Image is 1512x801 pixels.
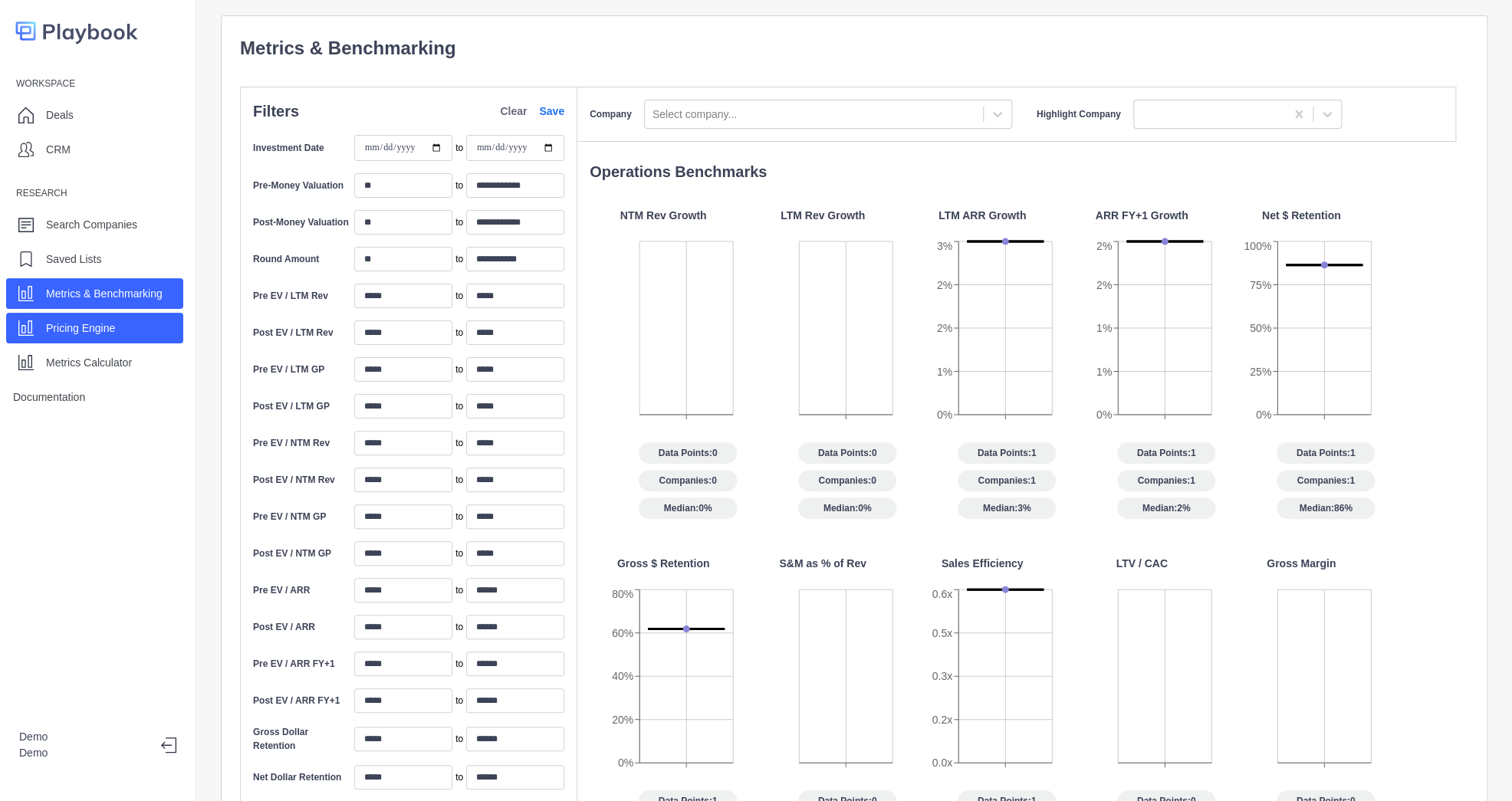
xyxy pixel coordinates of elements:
[937,239,952,251] tspan: 3%
[253,770,341,784] label: Net Dollar Retention
[1262,208,1341,224] p: Net $ Retention
[937,409,952,421] tspan: 0%
[1117,497,1215,519] span: Median: 2%
[46,355,132,371] p: Metrics Calculator
[1117,442,1215,464] span: Data Points: 1
[455,141,463,155] span: to
[779,556,866,572] p: S&M as % of Rev
[932,713,952,725] tspan: 0.2x
[798,497,896,519] span: Median: 0%
[455,694,463,707] span: to
[942,556,1024,572] p: Sales Efficiency
[932,587,952,599] tspan: 0.6x
[639,497,737,519] span: Median: 0%
[1096,208,1188,224] p: ARR FY+1 Growth
[46,286,163,302] p: Metrics & Benchmarking
[1277,470,1375,491] span: Companies: 1
[253,694,340,707] label: Post EV / ARR FY+1
[253,363,324,376] label: Pre EV / LTM GP
[455,510,463,524] span: to
[958,442,1056,464] span: Data Points: 1
[938,208,1026,224] p: LTM ARR Growth
[253,510,326,524] label: Pre EV / NTM GP
[932,670,952,682] tspan: 0.3x
[455,289,463,303] span: to
[1250,322,1271,334] tspan: 50%
[1096,278,1112,291] tspan: 2%
[937,322,952,334] tspan: 2%
[1267,556,1336,572] p: Gross Margin
[612,670,633,682] tspan: 40%
[455,436,463,450] span: to
[539,103,564,120] a: Save
[253,657,335,671] label: Pre EV / ARR FY+1
[1096,365,1112,377] tspan: 1%
[612,626,633,639] tspan: 60%
[1250,365,1271,377] tspan: 25%
[46,217,137,233] p: Search Companies
[455,657,463,671] span: to
[618,757,633,769] tspan: 0%
[13,389,85,405] p: Documentation
[46,320,115,336] p: Pricing Engine
[19,745,149,761] p: Demo
[781,208,865,224] p: LTM Rev Growth
[500,103,527,120] p: Clear
[46,251,101,268] p: Saved Lists
[253,141,324,155] label: Investment Date
[798,470,896,491] span: Companies: 0
[1250,278,1271,291] tspan: 75%
[455,473,463,487] span: to
[240,34,1468,62] p: Metrics & Benchmarking
[15,15,138,47] img: logo-colored
[1117,470,1215,491] span: Companies: 1
[455,363,463,376] span: to
[612,713,633,725] tspan: 20%
[1277,497,1375,519] span: Median: 86%
[455,732,463,746] span: to
[253,179,343,192] label: Pre-Money Valuation
[1096,322,1112,334] tspan: 1%
[253,725,351,753] label: Gross Dollar Retention
[253,583,310,597] label: Pre EV / ARR
[253,100,299,123] p: Filters
[253,252,319,266] label: Round Amount
[612,587,633,599] tspan: 80%
[455,326,463,340] span: to
[46,142,71,158] p: CRM
[937,365,952,377] tspan: 1%
[617,556,710,572] p: Gross $ Retention
[932,757,952,769] tspan: 0.0x
[1256,409,1271,421] tspan: 0%
[590,107,632,121] label: Company
[958,497,1056,519] span: Median: 3%
[620,208,707,224] p: NTM Rev Growth
[253,326,333,340] label: Post EV / LTM Rev
[253,399,330,413] label: Post EV / LTM GP
[1096,409,1112,421] tspan: 0%
[253,436,330,450] label: Pre EV / NTM Rev
[19,729,149,745] p: Demo
[958,470,1056,491] span: Companies: 1
[455,620,463,634] span: to
[639,442,737,464] span: Data Points: 0
[253,289,328,303] label: Pre EV / LTM Rev
[455,215,463,229] span: to
[253,547,331,560] label: Post EV / NTM GP
[1244,239,1271,251] tspan: 100%
[253,215,349,229] label: Post-Money Valuation
[798,442,896,464] span: Data Points: 0
[937,278,952,291] tspan: 2%
[1096,239,1112,251] tspan: 2%
[639,470,737,491] span: Companies: 0
[455,770,463,784] span: to
[590,160,1456,183] p: Operations Benchmarks
[455,583,463,597] span: to
[932,626,952,639] tspan: 0.5x
[455,399,463,413] span: to
[455,252,463,266] span: to
[455,547,463,560] span: to
[1037,107,1121,121] label: Highlight Company
[253,620,315,634] label: Post EV / ARR
[1277,442,1375,464] span: Data Points: 1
